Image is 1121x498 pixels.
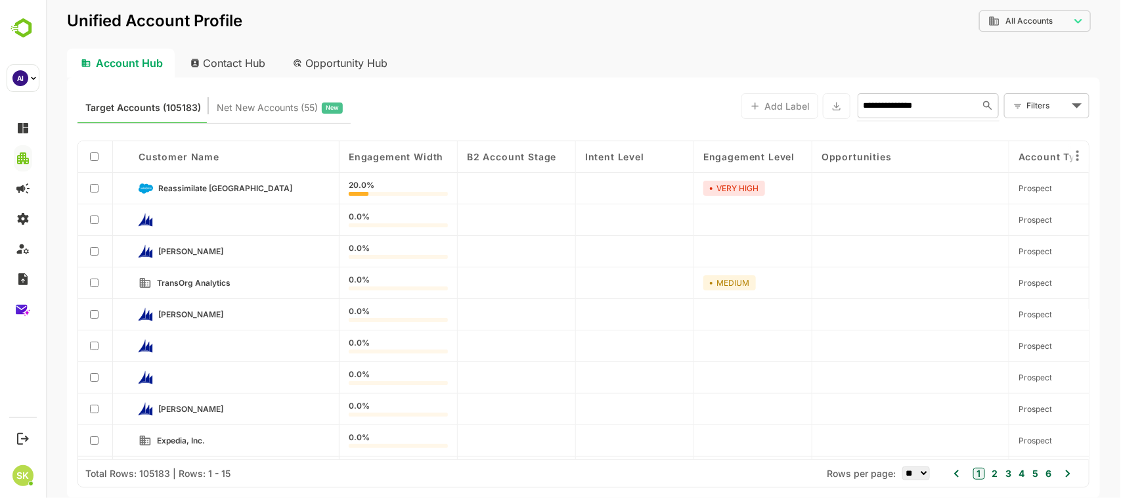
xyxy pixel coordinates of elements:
[303,402,402,417] div: 0.0%
[973,341,1006,351] span: Prospect
[303,371,402,385] div: 0.0%
[973,436,1006,445] span: Prospect
[973,183,1006,193] span: Prospect
[39,468,185,479] div: Total Rows: 105183 | Rows: 1 - 15
[21,13,196,29] p: Unified Account Profile
[973,215,1006,225] span: Prospect
[980,99,1022,112] div: Filters
[970,466,979,481] button: 4
[111,278,185,288] span: TransOrg Analytics
[657,151,749,162] span: Engagement Level
[280,99,293,116] span: New
[303,244,402,259] div: 0.0%
[539,151,598,162] span: Intent Level
[111,436,159,445] span: Expedia, Inc.
[112,246,177,256] span: Conner-Nguyen
[112,404,177,414] span: Hawkins-Crosby
[14,430,32,447] button: Logout
[959,16,1007,26] span: All Accounts
[979,92,1044,120] div: Filters
[303,276,402,290] div: 0.0%
[303,339,402,353] div: 0.0%
[956,466,965,481] button: 3
[12,70,28,86] div: AI
[303,181,402,196] div: 20.0%
[421,151,510,162] span: B2 Account Stage
[657,275,710,290] div: MEDIUM
[943,466,952,481] button: 2
[93,151,173,162] span: Customer Name
[973,278,1006,288] span: Prospect
[933,9,1045,34] div: All Accounts
[781,468,850,479] span: Rows per page:
[134,49,231,78] div: Contact Hub
[973,373,1006,382] span: Prospect
[303,307,402,322] div: 0.0%
[112,309,177,319] span: Armstrong-Cabrera
[21,49,129,78] div: Account Hub
[303,213,402,227] div: 0.0%
[39,99,155,116] span: Known accounts you’ve identified to target - imported from CRM, Offline upload, or promoted from ...
[973,309,1006,319] span: Prospect
[777,93,804,119] button: Export the selected data as CSV
[776,151,846,162] span: Opportunities
[942,15,1024,27] div: All Accounts
[7,16,40,41] img: BambooboxLogoMark.f1c84d78b4c51b1a7b5f700c9845e183.svg
[983,466,992,481] button: 5
[657,181,719,196] div: VERY HIGH
[927,468,939,480] button: 1
[303,151,397,162] span: Engagement Width
[695,93,772,119] button: Add Label
[973,404,1006,414] span: Prospect
[303,434,402,448] div: 0.0%
[973,151,1042,162] span: Account Type
[236,49,353,78] div: Opportunity Hub
[112,183,246,193] span: Reassimilate Argentina
[996,466,1005,481] button: 6
[12,465,33,486] div: SK
[973,246,1006,256] span: Prospect
[171,99,272,116] span: Net New Accounts ( 55 )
